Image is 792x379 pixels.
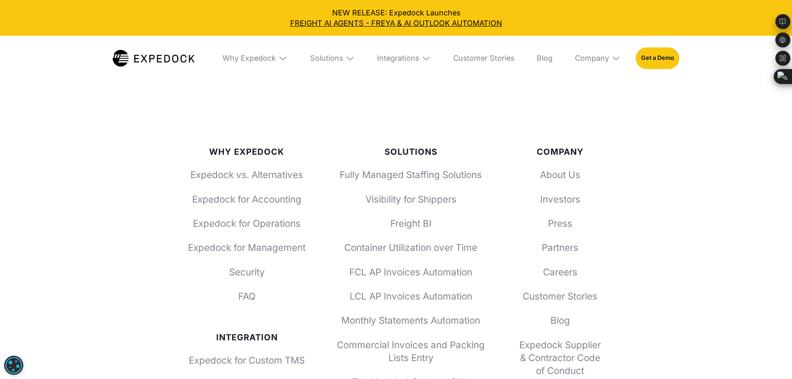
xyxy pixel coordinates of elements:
[654,289,792,379] iframe: Chat Widget
[516,314,605,327] a: Blog
[7,18,785,28] a: FREIGHT AI AGENTS - FREYA & AI OUTLOOK AUTOMATION
[336,338,486,364] a: Commercial Invoices and Packing Lists Entry
[516,338,605,377] a: Expedock Supplier & Contractor Code of Conduct
[370,36,438,81] div: Integrations
[310,54,343,63] div: Solutions
[575,54,609,63] div: Company
[303,36,362,81] div: Solutions
[336,168,486,181] a: Fully Managed Staffing Solutions
[516,217,605,230] a: Press
[336,193,486,206] a: Visibility for Shippers
[377,54,419,63] div: Integrations
[187,168,306,181] a: Expedock vs. Alternatives
[187,147,306,157] div: Why Expedock
[187,332,306,342] div: Integration
[336,147,486,157] div: Solutions
[516,193,605,206] a: Investors
[516,241,605,254] a: Partners
[336,314,486,327] a: Monthly Statements Automation
[516,265,605,278] a: Careers
[222,54,276,63] div: Why Expedock
[187,354,306,367] a: Expedock for Custom TMS
[446,36,522,81] a: Customer Stories
[516,290,605,302] a: Customer Stories
[336,290,486,302] a: LCL AP Invoices Automation
[187,265,306,278] a: Security
[336,241,486,254] a: Container Utilization over Time
[567,36,628,81] div: Company
[336,265,486,278] a: FCL AP Invoices Automation
[516,147,605,157] div: Company
[636,47,679,69] a: Get a Demo
[516,168,605,181] a: About Us
[529,36,560,81] a: Blog
[187,290,306,302] a: FAQ
[187,241,306,254] a: Expedock for Management
[336,217,486,230] a: Freight BI
[187,217,306,230] a: Expedock for Operations
[215,36,295,81] div: Why Expedock
[187,193,306,206] a: Expedock for Accounting
[7,7,785,28] div: NEW RELEASE: Expedock Launches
